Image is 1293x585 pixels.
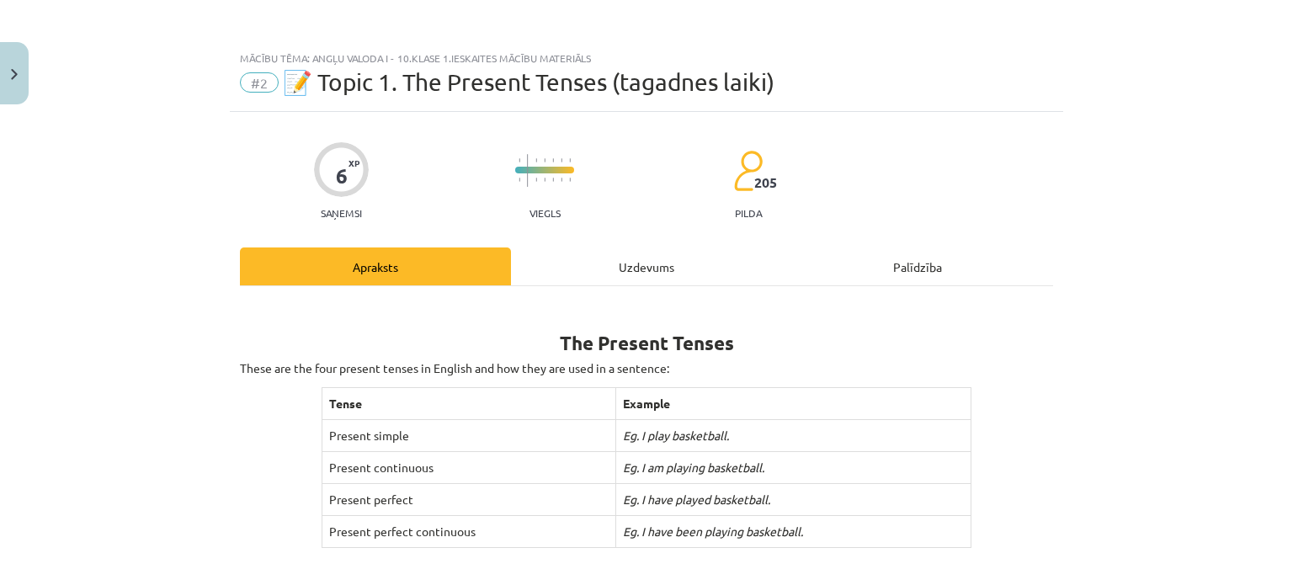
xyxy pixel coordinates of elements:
[623,492,770,507] i: Eg. I have played basketball.
[11,69,18,80] img: icon-close-lesson-0947bae3869378f0d4975bcd49f059093ad1ed9edebbc8119c70593378902aed.svg
[529,207,561,219] p: Viegls
[569,178,571,182] img: icon-short-line-57e1e144782c952c97e751825c79c345078a6d821885a25fce030b3d8c18986b.svg
[322,452,615,484] td: Present continuous
[560,331,734,355] b: The Present Tenses
[240,52,1053,64] div: Mācību tēma: Angļu valoda i - 10.klase 1.ieskaites mācību materiāls
[314,207,369,219] p: Saņemsi
[336,164,348,188] div: 6
[561,158,562,162] img: icon-short-line-57e1e144782c952c97e751825c79c345078a6d821885a25fce030b3d8c18986b.svg
[519,158,520,162] img: icon-short-line-57e1e144782c952c97e751825c79c345078a6d821885a25fce030b3d8c18986b.svg
[240,247,511,285] div: Apraksts
[535,178,537,182] img: icon-short-line-57e1e144782c952c97e751825c79c345078a6d821885a25fce030b3d8c18986b.svg
[733,150,763,192] img: students-c634bb4e5e11cddfef0936a35e636f08e4e9abd3cc4e673bd6f9a4125e45ecb1.svg
[552,158,554,162] img: icon-short-line-57e1e144782c952c97e751825c79c345078a6d821885a25fce030b3d8c18986b.svg
[322,484,615,516] td: Present perfect
[283,68,774,96] span: 📝 Topic 1. The Present Tenses (tagadnes laiki)
[623,524,803,539] i: Eg. I have been playing basketball.
[349,158,359,168] span: XP
[754,175,777,190] span: 205
[322,420,615,452] td: Present simple
[782,247,1053,285] div: Palīdzība
[511,247,782,285] div: Uzdevums
[544,178,545,182] img: icon-short-line-57e1e144782c952c97e751825c79c345078a6d821885a25fce030b3d8c18986b.svg
[535,158,537,162] img: icon-short-line-57e1e144782c952c97e751825c79c345078a6d821885a25fce030b3d8c18986b.svg
[735,207,762,219] p: pilda
[322,516,615,548] td: Present perfect continuous
[623,428,729,443] i: Eg. I play basketball.
[569,158,571,162] img: icon-short-line-57e1e144782c952c97e751825c79c345078a6d821885a25fce030b3d8c18986b.svg
[561,178,562,182] img: icon-short-line-57e1e144782c952c97e751825c79c345078a6d821885a25fce030b3d8c18986b.svg
[544,158,545,162] img: icon-short-line-57e1e144782c952c97e751825c79c345078a6d821885a25fce030b3d8c18986b.svg
[527,154,529,187] img: icon-long-line-d9ea69661e0d244f92f715978eff75569469978d946b2353a9bb055b3ed8787d.svg
[519,178,520,182] img: icon-short-line-57e1e144782c952c97e751825c79c345078a6d821885a25fce030b3d8c18986b.svg
[552,178,554,182] img: icon-short-line-57e1e144782c952c97e751825c79c345078a6d821885a25fce030b3d8c18986b.svg
[623,460,764,475] i: Eg. I am playing basketball.
[615,388,971,420] th: Example
[240,359,1053,377] p: These are the four present tenses in English and how they are used in a sentence:
[240,72,279,93] span: #2
[322,388,615,420] th: Tense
